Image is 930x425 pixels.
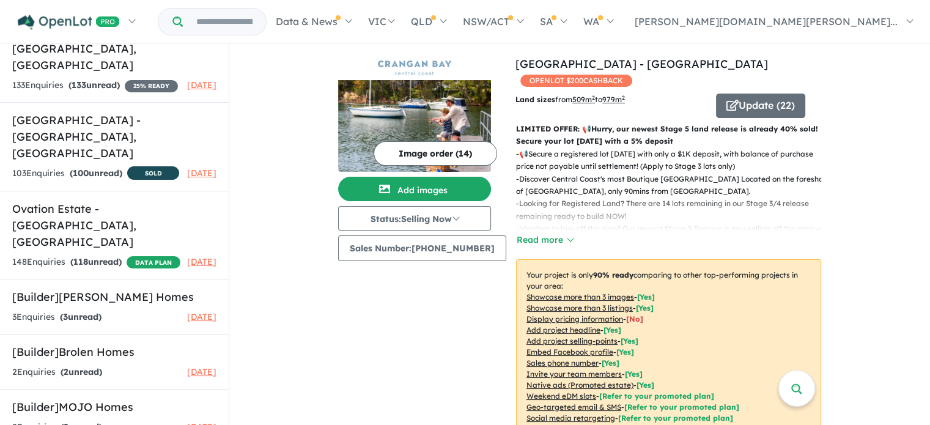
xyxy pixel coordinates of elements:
[125,80,178,92] span: 25 % READY
[526,336,618,346] u: Add project selling-points
[624,402,739,412] span: [Refer to your promoted plan]
[572,95,595,104] u: 509 m
[12,201,216,250] h5: Ovation Estate - [GEOGRAPHIC_DATA] , [GEOGRAPHIC_DATA]
[68,79,120,91] strong: ( unread)
[187,256,216,267] span: [DATE]
[526,292,634,301] u: Showcase more than 3 images
[516,173,831,198] p: - Discover Central Coast's most Boutique [GEOGRAPHIC_DATA] Located on the foreshore of [GEOGRAPHI...
[185,9,264,35] input: Try estate name, suburb, builder or developer
[602,358,619,368] span: [ Yes ]
[127,166,179,180] span: SOLD
[592,94,595,101] sup: 2
[12,78,178,93] div: 133 Enquir ies
[516,198,831,223] p: - Looking for Registered Land? There are 14 lots remaining in our Stage 3/4 release remaining rea...
[70,256,122,267] strong: ( unread)
[63,311,68,322] span: 3
[12,344,216,360] h5: [Builder] Brolen Homes
[73,168,89,179] span: 100
[637,380,654,390] span: [Yes]
[526,303,633,312] u: Showcase more than 3 listings
[343,61,486,75] img: Crangan Bay Estate Central Coast - Crangan Bay Logo
[515,94,707,106] p: from
[12,166,179,182] div: 103 Enquir ies
[618,413,733,423] span: [Refer to your promoted plan]
[621,336,638,346] span: [ Yes ]
[12,310,101,325] div: 3 Enquir ies
[187,311,216,322] span: [DATE]
[526,325,600,334] u: Add project headline
[593,270,633,279] b: 90 % ready
[526,380,633,390] u: Native ads (Promoted estate)
[603,325,621,334] span: [ Yes ]
[595,95,625,104] span: to
[12,112,216,161] h5: [GEOGRAPHIC_DATA] - [GEOGRAPHIC_DATA] , [GEOGRAPHIC_DATA]
[520,75,632,87] span: OPENLOT $ 200 CASHBACK
[338,206,491,231] button: Status:Selling Now
[526,402,621,412] u: Geo-targeted email & SMS
[64,366,68,377] span: 2
[526,369,622,379] u: Invite your team members
[12,24,216,73] h5: Stockland Elara - [GEOGRAPHIC_DATA] , [GEOGRAPHIC_DATA]
[12,365,102,380] div: 2 Enquir ies
[626,314,643,323] span: [ No ]
[516,123,821,148] p: LIMITED OFFER: 📢Hurry, our newest Stage 5 land release is already 40% sold! Secure your lot [DATE...
[70,168,122,179] strong: ( unread)
[73,256,88,267] span: 118
[338,235,506,261] button: Sales Number:[PHONE_NUMBER]
[635,15,898,28] span: [PERSON_NAME][DOMAIN_NAME][PERSON_NAME]...
[187,366,216,377] span: [DATE]
[338,177,491,201] button: Add images
[526,413,615,423] u: Social media retargeting
[515,57,768,71] a: [GEOGRAPHIC_DATA] - [GEOGRAPHIC_DATA]
[12,399,216,415] h5: [Builder] MOJO Homes
[338,80,491,172] img: Crangan Bay Estate Central Coast - Crangan Bay
[516,223,831,248] p: - Wanting to buy off the plan? Our newest Stage 5 Release is now selling off the plan with regist...
[187,168,216,179] span: [DATE]
[516,148,831,173] p: - 📢Secure a registered lot [DATE] with only a $1K deposit, with balance of purchase price not pay...
[625,369,643,379] span: [ Yes ]
[338,56,491,172] a: Crangan Bay Estate Central Coast - Crangan Bay LogoCrangan Bay Estate Central Coast - Crangan Bay
[187,79,216,91] span: [DATE]
[637,292,655,301] span: [ Yes ]
[599,391,714,401] span: [Refer to your promoted plan]
[18,15,120,30] img: Openlot PRO Logo White
[636,303,654,312] span: [ Yes ]
[72,79,86,91] span: 133
[526,358,599,368] u: Sales phone number
[515,95,555,104] b: Land sizes
[12,289,216,305] h5: [Builder] [PERSON_NAME] Homes
[526,391,596,401] u: Weekend eDM slots
[60,311,101,322] strong: ( unread)
[127,256,180,268] span: DATA PLAN
[516,233,574,247] button: Read more
[526,347,613,357] u: Embed Facebook profile
[616,347,634,357] span: [ Yes ]
[716,94,805,118] button: Update (22)
[374,141,497,166] button: Image order (14)
[622,94,625,101] sup: 2
[12,255,180,270] div: 148 Enquir ies
[61,366,102,377] strong: ( unread)
[526,314,623,323] u: Display pricing information
[602,95,625,104] u: 979 m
